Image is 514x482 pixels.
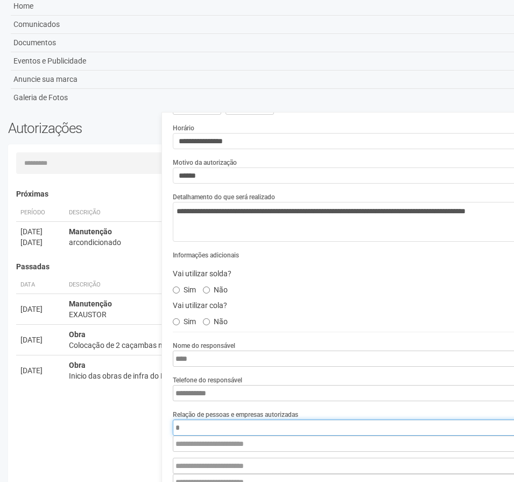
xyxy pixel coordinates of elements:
div: arcondicionado [69,237,376,248]
strong: Manutenção [69,227,112,236]
label: Não [203,282,228,295]
input: Não [203,318,210,325]
label: Relação de pessoas e empresas autorizadas [173,410,298,420]
div: [DATE] [20,226,60,237]
label: Detalhamento do que será realizado [173,192,275,202]
label: Informações adicionais [173,250,239,260]
strong: Manutenção [69,299,112,308]
input: Sim [173,318,180,325]
strong: Obra [69,361,86,369]
label: Motivo da autorização [173,158,237,167]
th: Período [16,204,65,222]
label: Telefone do responsável [173,375,242,385]
label: Não [203,313,228,326]
div: EXAUSTOR [69,309,491,320]
input: Não [203,287,210,294]
div: [DATE] [20,237,60,248]
div: [DATE] [20,365,60,376]
div: Inicio das obras de infra do Restaurante Cerdo localizado na loja 116 ss [69,371,491,381]
label: Horário [173,123,194,133]
div: Colocação de 2 caçambas no carga e descarga, para retirada de entulho referente ao inicio das obr... [69,340,491,351]
input: Sim [173,287,180,294]
div: [DATE] [20,334,60,345]
label: Sim [173,282,196,295]
th: Descrição [65,276,495,294]
label: Sim [173,313,196,326]
div: [DATE] [20,304,60,315]
th: Data [16,276,65,294]
strong: Obra [69,330,86,339]
label: Nome do responsável [173,341,235,351]
h2: Autorizações [8,120,288,136]
th: Descrição [65,204,381,222]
